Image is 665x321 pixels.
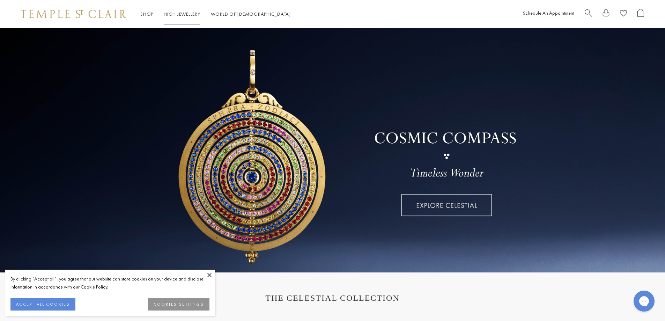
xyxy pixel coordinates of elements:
[140,11,153,17] a: ShopShop
[140,10,291,19] nav: Main navigation
[10,275,209,291] div: By clicking “Accept all”, you agree that our website can store cookies on your device and disclos...
[164,11,200,17] a: High JewelleryHigh Jewellery
[21,10,126,18] img: Temple St. Clair
[10,298,75,311] button: ACCEPT ALL COOKIES
[620,9,627,20] a: View Wishlist
[148,298,209,311] button: COOKIES SETTINGS
[630,288,658,314] iframe: Gorgias live chat messenger
[28,293,637,303] h1: THE CELESTIAL COLLECTION
[523,10,574,16] a: Schedule An Appointment
[585,9,592,20] a: Search
[637,9,644,20] a: Open Shopping Bag
[211,11,291,17] a: World of [DEMOGRAPHIC_DATA]World of [DEMOGRAPHIC_DATA]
